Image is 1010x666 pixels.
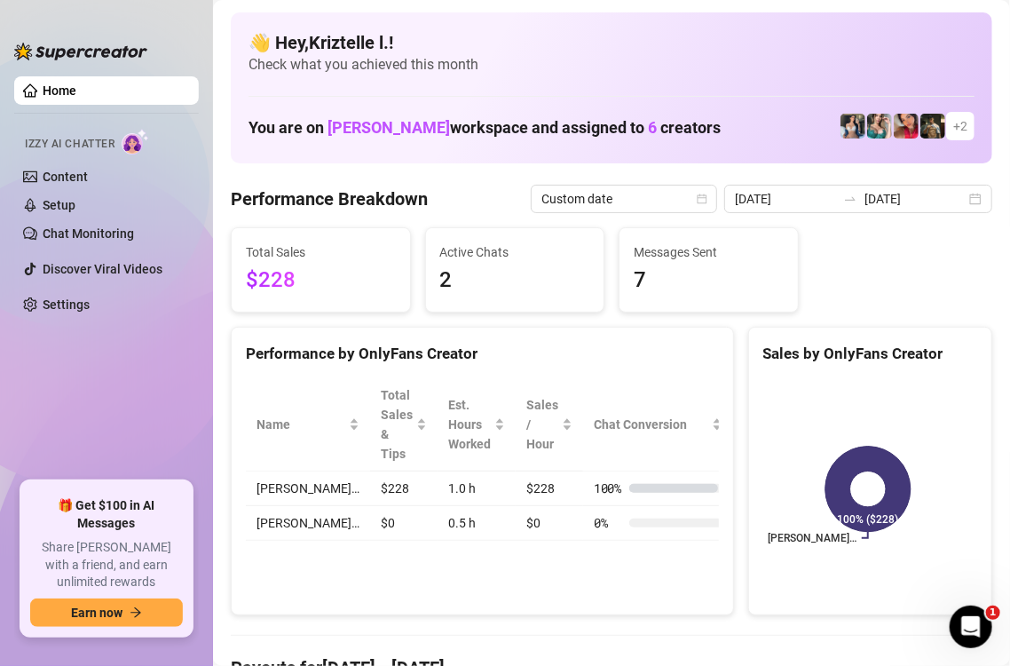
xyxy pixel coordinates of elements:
[526,395,558,454] span: Sales / Hour
[516,378,583,472] th: Sales / Hour
[438,472,516,506] td: 1.0 h
[43,170,88,184] a: Content
[246,506,370,541] td: [PERSON_NAME]…
[30,497,183,532] span: 🎁 Get $100 in AI Messages
[256,415,345,434] span: Name
[122,129,149,155] img: AI Chatter
[249,55,974,75] span: Check what you achieved this month
[249,30,974,55] h4: 👋 Hey, Kriztelle l. !
[594,479,622,498] span: 100 %
[634,242,784,262] span: Messages Sent
[327,118,450,137] span: [PERSON_NAME]
[697,194,707,204] span: calendar
[864,189,966,209] input: End date
[130,607,142,619] span: arrow-right
[440,264,590,297] span: 2
[370,472,438,506] td: $228
[516,472,583,506] td: $228
[840,114,865,139] img: Katy
[894,114,919,139] img: Vanessa
[594,513,622,533] span: 0 %
[440,242,590,262] span: Active Chats
[370,506,438,541] td: $0
[583,378,733,472] th: Chat Conversion
[25,136,114,153] span: Izzy AI Chatter
[30,539,183,591] span: Share [PERSON_NAME] with a friend, and earn unlimited rewards
[14,43,147,60] img: logo-BBDzfeDw.svg
[370,378,438,472] th: Total Sales & Tips
[594,415,708,434] span: Chat Conversion
[953,116,967,136] span: + 2
[735,189,836,209] input: Start date
[246,242,396,262] span: Total Sales
[763,342,977,366] div: Sales by OnlyFans Creator
[43,262,162,276] a: Discover Viral Videos
[634,264,784,297] span: 7
[541,186,706,212] span: Custom date
[249,118,721,138] h1: You are on workspace and assigned to creators
[867,114,892,139] img: Zaddy
[246,472,370,506] td: [PERSON_NAME]…
[246,342,719,366] div: Performance by OnlyFans Creator
[43,297,90,312] a: Settings
[648,118,657,137] span: 6
[246,378,370,472] th: Name
[43,83,76,98] a: Home
[438,506,516,541] td: 0.5 h
[246,264,396,297] span: $228
[950,606,992,648] iframe: Intercom live chat
[71,606,122,620] span: Earn now
[920,114,945,139] img: Tony
[986,606,1000,620] span: 1
[30,599,183,627] button: Earn nowarrow-right
[516,506,583,541] td: $0
[843,192,857,206] span: swap-right
[768,532,856,544] text: [PERSON_NAME]…
[843,192,857,206] span: to
[43,198,75,212] a: Setup
[231,186,428,211] h4: Performance Breakdown
[448,395,491,454] div: Est. Hours Worked
[43,226,134,241] a: Chat Monitoring
[381,385,413,464] span: Total Sales & Tips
